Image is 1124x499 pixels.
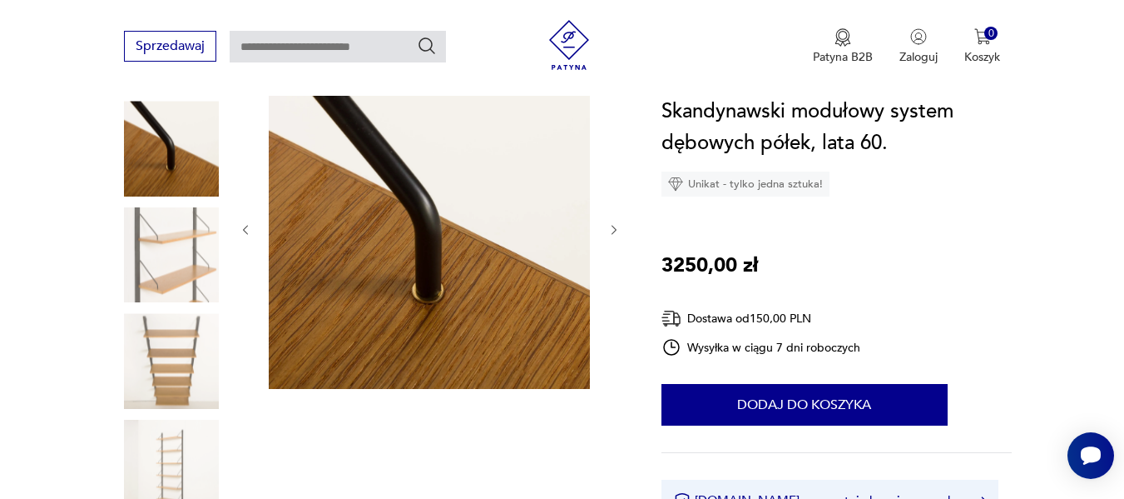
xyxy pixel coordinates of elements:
[661,337,861,357] div: Wysyłka w ciągu 7 dni roboczych
[124,31,216,62] button: Sprzedawaj
[661,384,948,426] button: Dodaj do koszyka
[124,207,219,302] img: Zdjęcie produktu Skandynawski modułowy system dębowych półek, lata 60.
[813,28,873,65] a: Ikona medaluPatyna B2B
[910,28,927,45] img: Ikonka użytkownika
[899,49,938,65] p: Zaloguj
[834,28,851,47] img: Ikona medalu
[544,20,594,70] img: Patyna - sklep z meblami i dekoracjami vintage
[813,28,873,65] button: Patyna B2B
[661,308,681,329] img: Ikona dostawy
[661,172,829,197] div: Unikat - tylko jedna sztuka!
[899,28,938,65] button: Zaloguj
[661,308,861,329] div: Dostawa od 150,00 PLN
[964,28,1000,65] button: 0Koszyk
[269,67,590,389] img: Zdjęcie produktu Skandynawski modułowy system dębowych półek, lata 60.
[974,28,991,45] img: Ikona koszyka
[124,42,216,53] a: Sprzedawaj
[813,49,873,65] p: Patyna B2B
[124,313,219,408] img: Zdjęcie produktu Skandynawski modułowy system dębowych półek, lata 60.
[964,49,1000,65] p: Koszyk
[1067,432,1114,479] iframe: Smartsupp widget button
[984,27,998,41] div: 0
[668,177,683,192] img: Ikona diamentu
[661,96,1013,159] h1: Skandynawski modułowy system dębowych półek, lata 60.
[124,101,219,196] img: Zdjęcie produktu Skandynawski modułowy system dębowych półek, lata 60.
[417,36,437,56] button: Szukaj
[661,250,758,282] p: 3250,00 zł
